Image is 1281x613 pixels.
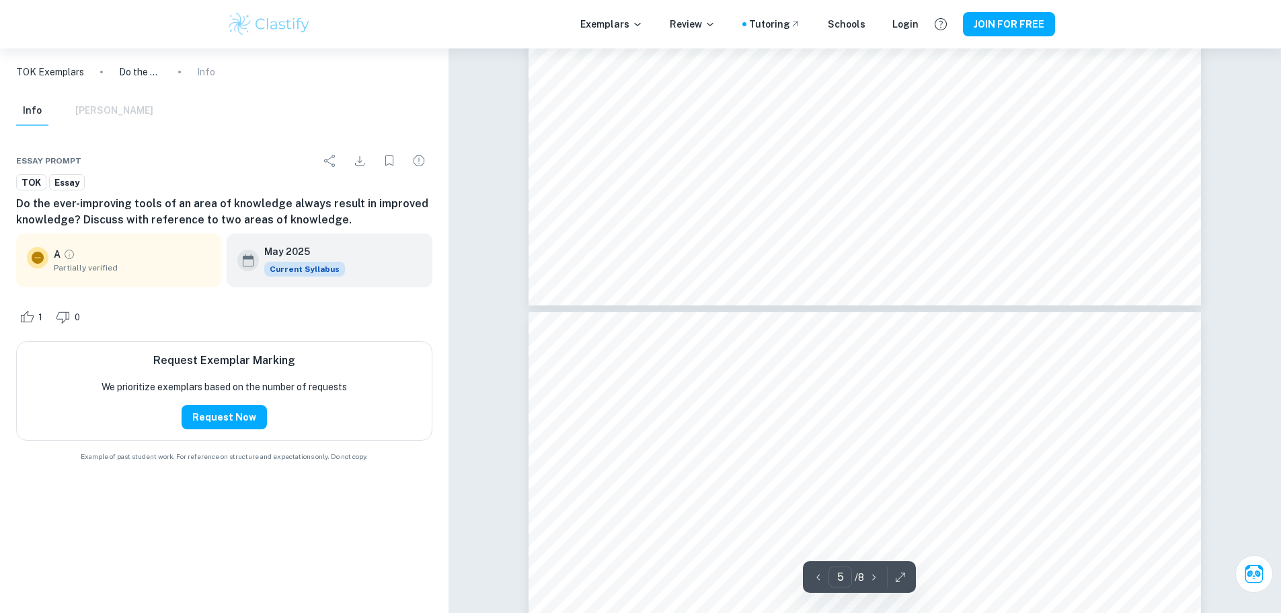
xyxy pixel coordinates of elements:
span: Current Syllabus [264,262,345,277]
div: Report issue [405,147,432,174]
button: Info [16,96,48,126]
a: Grade partially verified [63,248,75,260]
button: Ask Clai [1235,555,1273,593]
span: Partially verified [54,262,210,274]
div: Download [346,147,373,174]
div: This exemplar is based on the current syllabus. Feel free to refer to it for inspiration/ideas wh... [264,262,345,277]
span: 1 [31,311,50,324]
div: Share [317,147,344,174]
p: Do the ever-improving tools of an area of knowledge always result in improved knowledge? Discuss ... [119,65,162,79]
p: We prioritize exemplars based on the number of requests [102,380,347,394]
h6: May 2025 [264,244,334,259]
span: TOK [17,176,46,190]
a: TOK Exemplars [16,65,84,79]
div: Bookmark [376,147,403,174]
a: Login [892,17,919,32]
p: Review [670,17,715,32]
a: Essay [49,174,85,191]
img: Clastify logo [227,11,312,38]
a: TOK [16,174,46,191]
span: 0 [67,311,87,324]
a: Tutoring [749,17,801,32]
button: JOIN FOR FREE [963,12,1055,36]
button: Request Now [182,405,267,429]
div: Dislike [52,306,87,328]
button: Help and Feedback [929,13,952,36]
a: Schools [828,17,865,32]
span: Essay prompt [16,155,81,167]
p: Info [197,65,215,79]
span: Example of past student work. For reference on structure and expectations only. Do not copy. [16,452,432,462]
p: A [54,247,61,262]
h6: Do the ever-improving tools of an area of knowledge always result in improved knowledge? Discuss ... [16,196,432,228]
h6: Request Exemplar Marking [153,353,295,369]
p: / 8 [855,570,864,585]
div: Like [16,306,50,328]
span: Essay [50,176,84,190]
p: Exemplars [580,17,643,32]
